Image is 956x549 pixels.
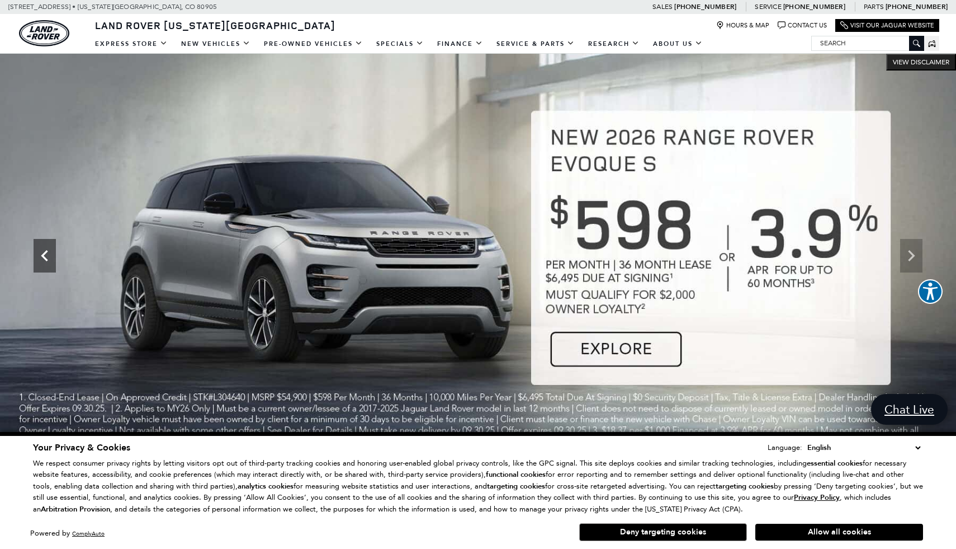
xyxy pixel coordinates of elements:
[886,2,948,11] a: [PHONE_NUMBER]
[768,444,802,451] div: Language:
[716,481,774,491] strong: targeting cookies
[840,21,934,30] a: Visit Our Jaguar Website
[652,3,673,11] span: Sales
[487,481,545,491] strong: targeting cookies
[893,58,949,67] span: VIEW DISCLAIMER
[257,34,370,54] a: Pre-Owned Vehicles
[486,470,546,480] strong: functional cookies
[579,523,747,541] button: Deny targeting cookies
[19,20,69,46] a: land-rover
[864,3,884,11] span: Parts
[918,279,943,304] button: Explore your accessibility options
[370,34,430,54] a: Specials
[174,34,257,54] a: New Vehicles
[871,394,948,425] a: Chat Live
[716,21,769,30] a: Hours & Map
[812,36,924,50] input: Search
[490,34,581,54] a: Service & Parts
[33,458,923,515] p: We respect consumer privacy rights by letting visitors opt out of third-party tracking cookies an...
[30,530,105,537] div: Powered by
[900,239,922,273] div: Next
[430,34,490,54] a: Finance
[88,34,174,54] a: EXPRESS STORE
[41,504,110,514] strong: Arbitration Provision
[794,492,840,503] u: Privacy Policy
[918,279,943,306] aside: Accessibility Help Desk
[778,21,827,30] a: Contact Us
[34,239,56,273] div: Previous
[646,34,709,54] a: About Us
[95,18,335,32] span: Land Rover [US_STATE][GEOGRAPHIC_DATA]
[886,54,956,71] button: VIEW DISCLAIMER
[238,481,294,491] strong: analytics cookies
[19,20,69,46] img: Land Rover
[807,458,863,468] strong: essential cookies
[8,3,217,11] a: [STREET_ADDRESS] • [US_STATE][GEOGRAPHIC_DATA], CO 80905
[33,442,130,454] span: Your Privacy & Cookies
[783,2,845,11] a: [PHONE_NUMBER]
[755,524,923,541] button: Allow all cookies
[674,2,736,11] a: [PHONE_NUMBER]
[72,530,105,537] a: ComplyAuto
[879,402,940,417] span: Chat Live
[804,442,923,454] select: Language Select
[88,18,342,32] a: Land Rover [US_STATE][GEOGRAPHIC_DATA]
[88,34,709,54] nav: Main Navigation
[755,3,781,11] span: Service
[581,34,646,54] a: Research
